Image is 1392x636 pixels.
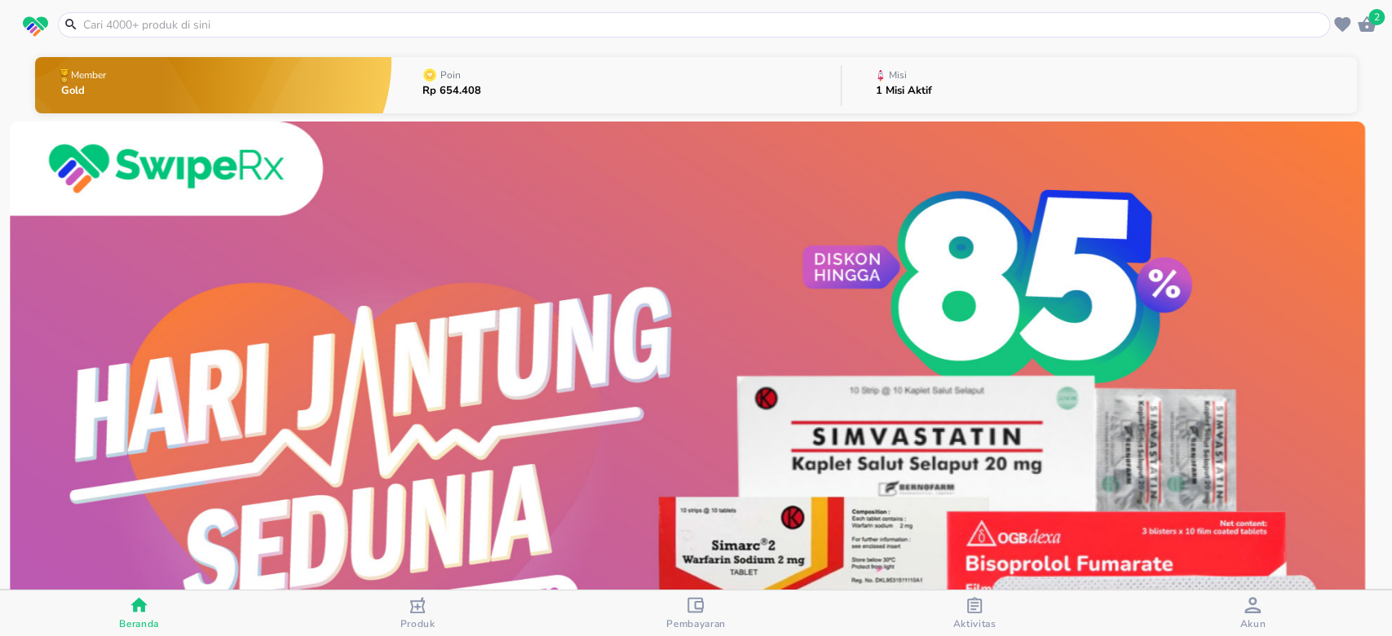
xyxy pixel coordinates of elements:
[35,53,392,117] button: MemberGold
[391,53,841,117] button: PoinRp 654.408
[71,70,106,80] p: Member
[952,617,996,630] span: Aktivitas
[1240,617,1266,630] span: Akun
[119,617,159,630] span: Beranda
[400,617,435,630] span: Produk
[82,16,1326,33] input: Cari 4000+ produk di sini
[61,86,109,96] p: Gold
[440,70,461,80] p: Poin
[1368,9,1385,25] span: 2
[889,70,907,80] p: Misi
[557,590,835,636] button: Pembayaran
[842,53,1357,117] button: Misi1 Misi Aktif
[422,86,481,96] p: Rp 654.408
[876,86,932,96] p: 1 Misi Aktif
[835,590,1113,636] button: Aktivitas
[1114,590,1392,636] button: Akun
[278,590,556,636] button: Produk
[1354,12,1379,37] button: 2
[666,617,726,630] span: Pembayaran
[23,16,48,38] img: logo_swiperx_s.bd005f3b.svg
